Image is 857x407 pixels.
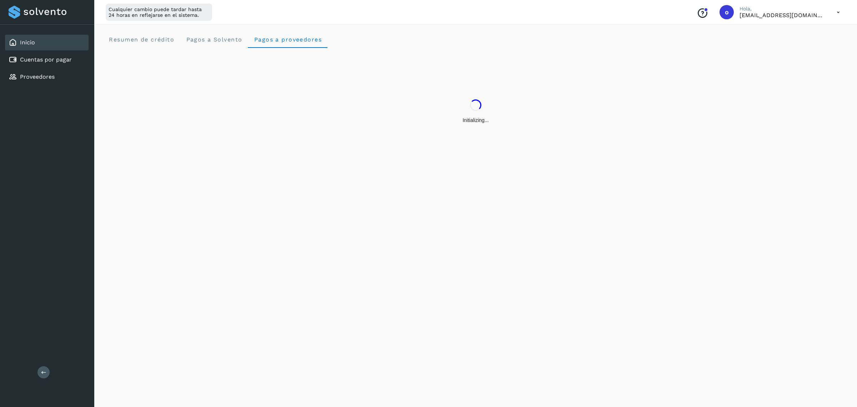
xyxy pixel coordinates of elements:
[254,36,322,43] span: Pagos a proveedores
[20,56,72,63] a: Cuentas por pagar
[740,12,825,19] p: orlando@rfllogistics.com.mx
[740,6,825,12] p: Hola,
[5,52,89,68] div: Cuentas por pagar
[106,4,212,21] div: Cualquier cambio puede tardar hasta 24 horas en reflejarse en el sistema.
[20,39,35,46] a: Inicio
[5,69,89,85] div: Proveedores
[20,73,55,80] a: Proveedores
[186,36,242,43] span: Pagos a Solvento
[109,36,174,43] span: Resumen de crédito
[5,35,89,50] div: Inicio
